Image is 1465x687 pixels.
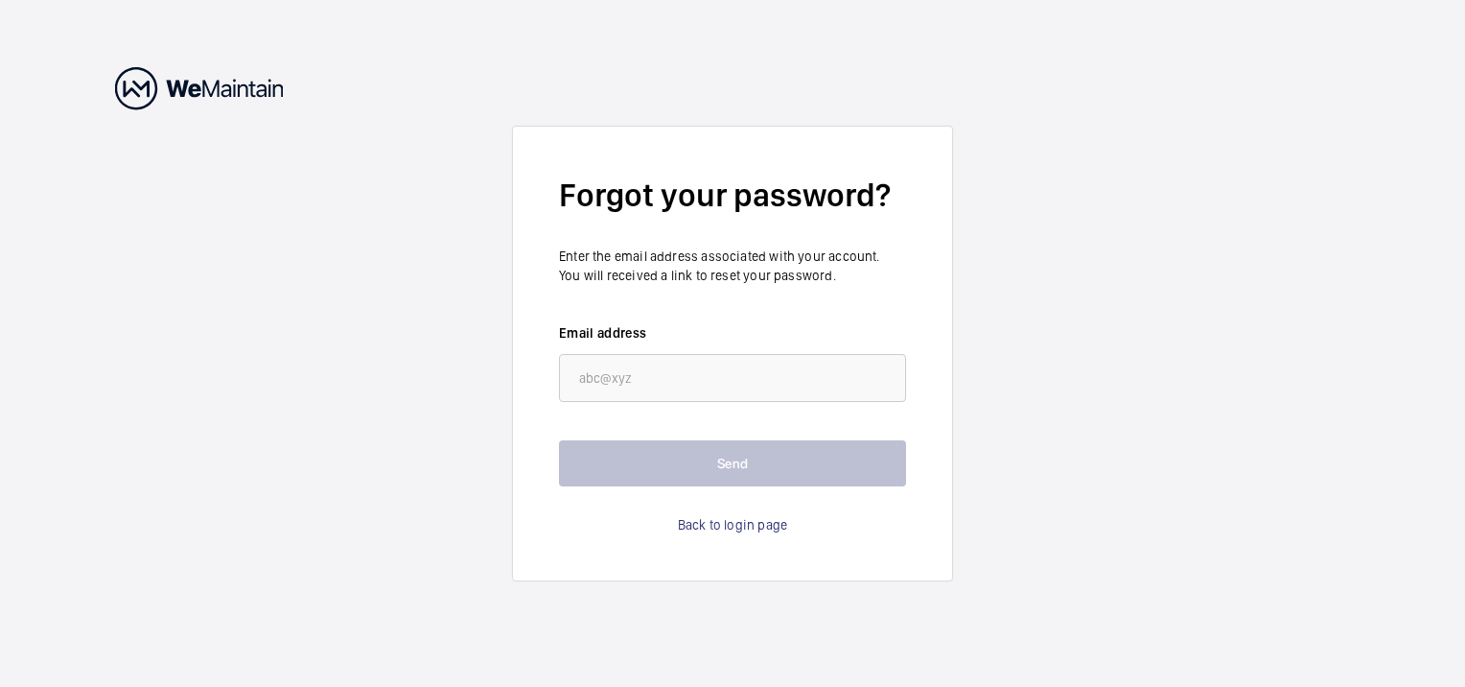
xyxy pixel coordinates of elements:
[559,247,906,285] p: Enter the email address associated with your account. You will received a link to reset your pass...
[559,323,906,343] label: Email address
[559,354,906,402] input: abc@xyz
[559,173,906,218] h2: Forgot your password?
[678,515,787,534] a: Back to login page
[559,440,906,486] button: Send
